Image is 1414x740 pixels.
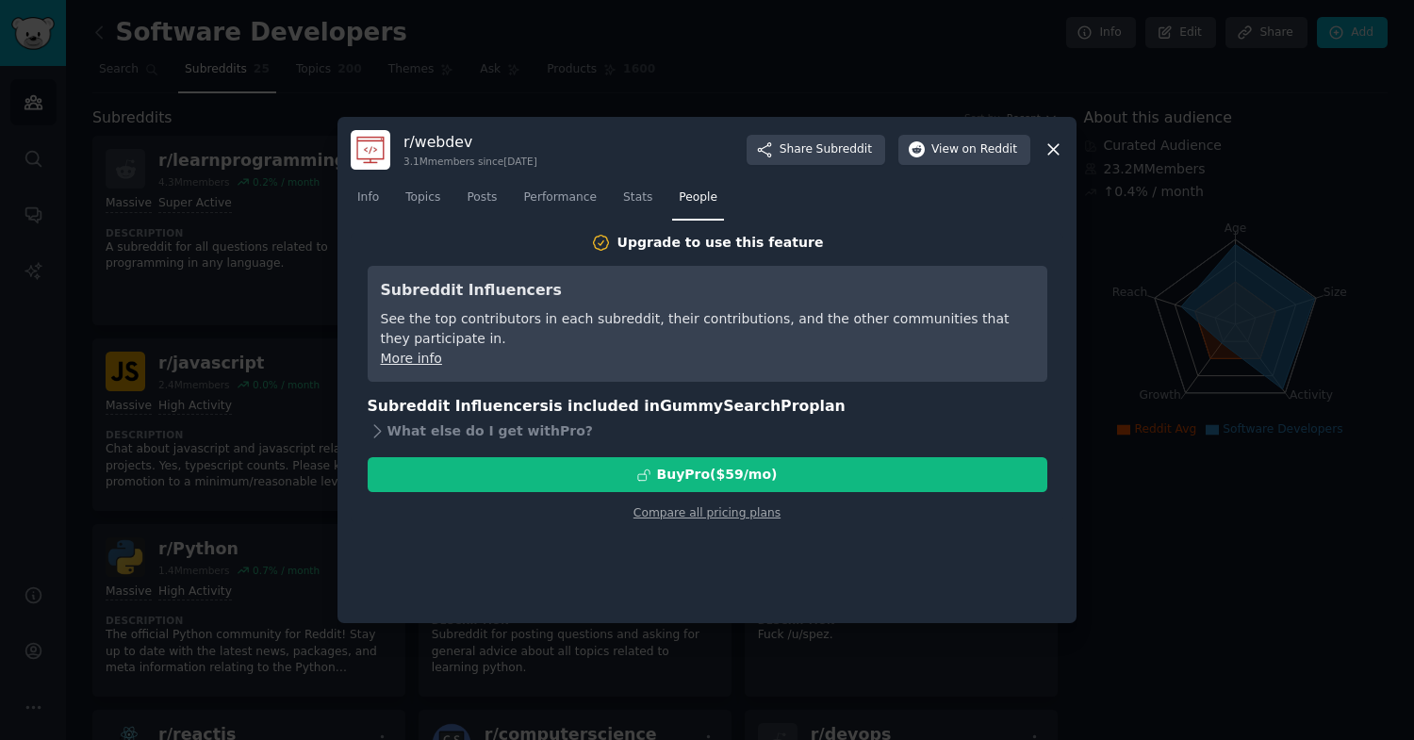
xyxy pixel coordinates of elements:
[357,189,379,206] span: Info
[633,506,781,519] a: Compare all pricing plans
[780,141,872,158] span: Share
[403,132,537,152] h3: r/ webdev
[617,233,824,253] div: Upgrade to use this feature
[368,418,1047,444] div: What else do I get with Pro ?
[403,155,537,168] div: 3.1M members since [DATE]
[368,457,1047,492] button: BuyPro($59/mo)
[962,141,1017,158] span: on Reddit
[623,189,652,206] span: Stats
[931,141,1017,158] span: View
[381,309,1034,349] div: See the top contributors in each subreddit, their contributions, and the other communities that t...
[381,279,1034,303] h3: Subreddit Influencers
[399,183,447,222] a: Topics
[351,183,386,222] a: Info
[381,351,442,366] a: More info
[747,135,885,165] button: ShareSubreddit
[405,189,440,206] span: Topics
[898,135,1030,165] button: Viewon Reddit
[460,183,503,222] a: Posts
[351,130,390,170] img: webdev
[523,189,597,206] span: Performance
[672,183,724,222] a: People
[660,397,809,415] span: GummySearch Pro
[517,183,603,222] a: Performance
[816,141,872,158] span: Subreddit
[657,465,778,485] div: Buy Pro ($ 59 /mo )
[679,189,717,206] span: People
[617,183,659,222] a: Stats
[368,395,1047,419] h3: Subreddit Influencers is included in plan
[467,189,497,206] span: Posts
